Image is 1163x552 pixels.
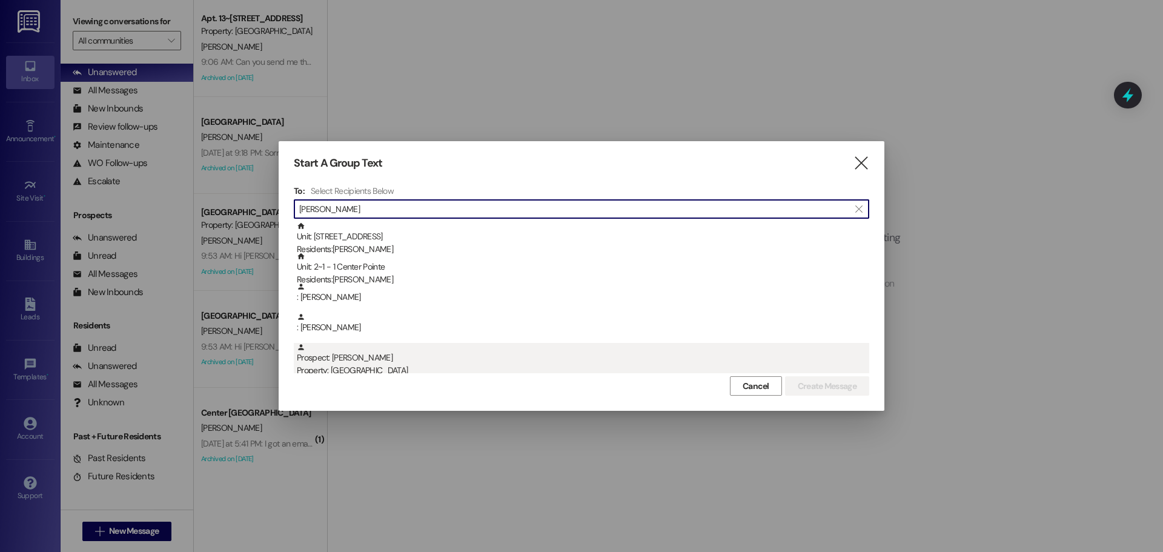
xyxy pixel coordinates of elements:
div: Unit: 2~1 - 1 Center Pointe [297,252,869,287]
h3: Start A Group Text [294,156,382,170]
h4: Select Recipients Below [311,185,394,196]
div: : [PERSON_NAME] [294,313,869,343]
button: Create Message [785,376,869,396]
div: Residents: [PERSON_NAME] [297,273,869,286]
div: : [PERSON_NAME] [294,282,869,313]
i:  [855,204,862,214]
button: Cancel [730,376,782,396]
div: Unit: 2~1 - 1 Center PointeResidents:[PERSON_NAME] [294,252,869,282]
h3: To: [294,185,305,196]
span: Cancel [743,380,769,393]
div: : [PERSON_NAME] [297,282,869,304]
input: Search for any contact or apartment [299,201,849,218]
button: Clear text [849,200,869,218]
div: : [PERSON_NAME] [297,313,869,334]
span: Create Message [798,380,857,393]
div: Property: [GEOGRAPHIC_DATA] [297,364,869,377]
i:  [853,157,869,170]
div: Prospect: [PERSON_NAME] [297,343,869,377]
div: Prospect: [PERSON_NAME]Property: [GEOGRAPHIC_DATA] [294,343,869,373]
div: Unit: [STREET_ADDRESS]Residents:[PERSON_NAME] [294,222,869,252]
div: Unit: [STREET_ADDRESS] [297,222,869,256]
div: Residents: [PERSON_NAME] [297,243,869,256]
